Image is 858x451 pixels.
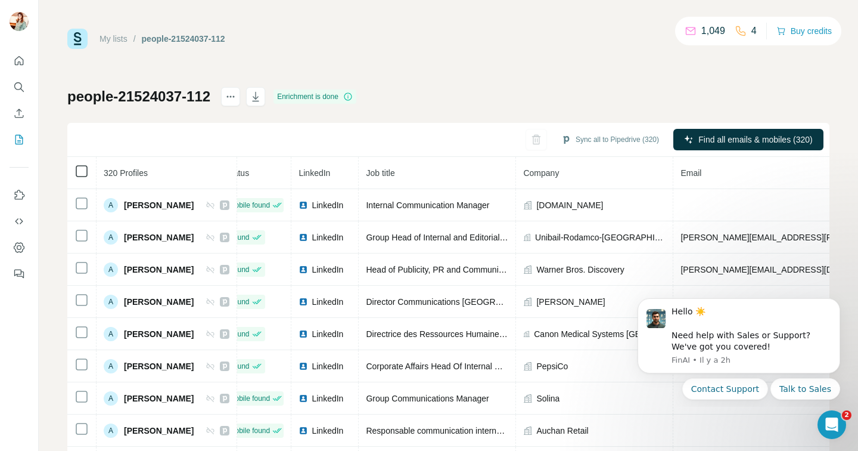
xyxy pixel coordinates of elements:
[751,24,757,38] p: 4
[10,211,29,232] button: Use Surfe API
[366,168,394,178] span: Job title
[553,131,667,149] button: Sync all to Pipedrive (320)
[817,410,846,439] iframe: Intercom live chat
[299,168,330,178] span: LinkedIn
[104,262,118,277] div: A
[67,29,88,49] img: Surfe Logo
[10,50,29,72] button: Quick start
[124,231,194,243] span: [PERSON_NAME]
[104,295,118,309] div: A
[366,426,529,435] span: Responsable communication interne groupe
[10,263,29,285] button: Feedback
[229,393,270,404] span: Mobile found
[536,360,568,372] span: PepsiCo
[534,328,666,340] span: Canon Medical Systems [GEOGRAPHIC_DATA]
[536,199,603,211] span: [DOMAIN_NAME]
[536,425,588,437] span: Auchan Retail
[124,264,194,276] span: [PERSON_NAME]
[229,296,249,307] span: Found
[366,233,735,242] span: Group Head of Internal and Editorial Communication / Directeur Communication Interne et Editoriale
[536,393,559,404] span: Solina
[366,265,816,274] span: Head of Publicity, PR and Communications - [GEOGRAPHIC_DATA], [GEOGRAPHIC_DATA] and [GEOGRAPHIC_D...
[104,424,118,438] div: A
[299,426,308,435] img: LinkedIn logo
[366,200,489,210] span: Internal Communication Manager
[229,264,249,275] span: Found
[229,329,249,339] span: Found
[312,264,343,276] span: LinkedIn
[124,199,194,211] span: [PERSON_NAME]
[229,361,249,372] span: Found
[535,231,666,243] span: Unibail-Rodamco-[GEOGRAPHIC_DATA]
[104,327,118,341] div: A
[124,296,194,308] span: [PERSON_NAME]
[273,89,356,104] div: Enrichment is done
[104,230,118,245] div: A
[312,393,343,404] span: LinkedIn
[366,297,549,307] span: Director Communications [GEOGRAPHIC_DATA]
[229,200,270,211] span: Mobile found
[142,33,225,45] div: people-21524037-112
[312,296,343,308] span: LinkedIn
[366,329,593,339] span: Directrice des Ressources Humaines et de la Communication
[312,231,343,243] span: LinkedIn
[10,103,29,124] button: Enrich CSV
[10,76,29,98] button: Search
[312,328,343,340] span: LinkedIn
[312,360,343,372] span: LinkedIn
[299,394,308,403] img: LinkedIn logo
[701,24,725,38] p: 1,049
[124,360,194,372] span: [PERSON_NAME]
[229,232,249,243] span: Found
[620,288,858,407] iframe: Intercom notifications message
[104,359,118,373] div: A
[10,184,29,206] button: Use Surfe on LinkedIn
[67,87,210,106] h1: people-21524037-112
[104,168,148,178] span: 320 Profiles
[312,425,343,437] span: LinkedIn
[104,198,118,212] div: A
[10,129,29,150] button: My lists
[680,168,701,178] span: Email
[673,129,823,150] button: Find all emails & mobiles (320)
[10,12,29,31] img: Avatar
[133,33,136,45] li: /
[312,199,343,211] span: LinkedIn
[124,393,194,404] span: [PERSON_NAME]
[366,362,645,371] span: Corporate Affairs Head Of Internal Communications [GEOGRAPHIC_DATA]
[124,425,194,437] span: [PERSON_NAME]
[842,410,851,420] span: 2
[299,362,308,371] img: LinkedIn logo
[299,297,308,307] img: LinkedIn logo
[536,296,605,308] span: [PERSON_NAME]
[299,233,308,242] img: LinkedIn logo
[523,168,559,178] span: Company
[299,200,308,210] img: LinkedIn logo
[299,265,308,274] img: LinkedIn logo
[536,264,624,276] span: Warner Bros. Discovery
[10,237,29,258] button: Dashboard
[366,394,489,403] span: Group Communications Manager
[229,425,270,436] span: Mobile found
[299,329,308,339] img: LinkedIn logo
[100,34,128,44] a: My lists
[698,134,812,146] span: Find all emails & mobiles (320)
[776,23,832,39] button: Buy credits
[104,391,118,406] div: A
[124,328,194,340] span: [PERSON_NAME]
[221,87,240,106] button: actions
